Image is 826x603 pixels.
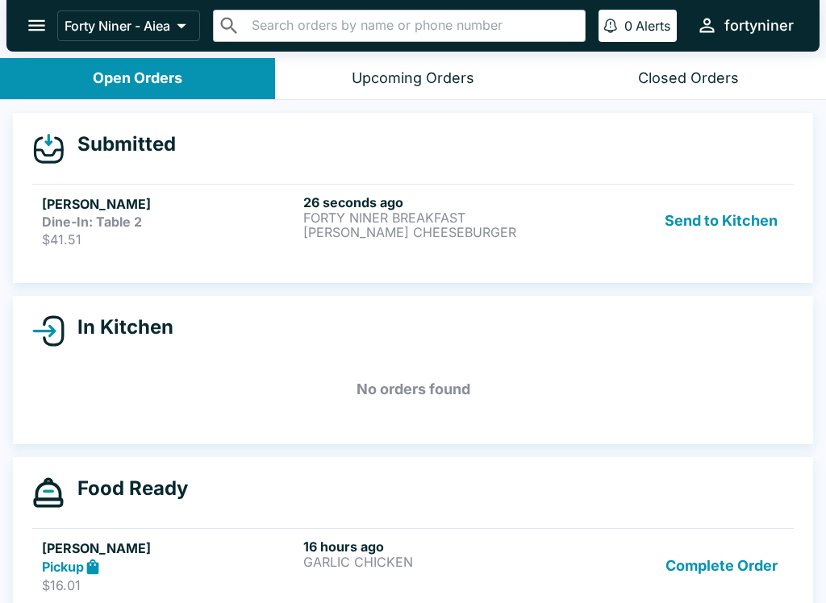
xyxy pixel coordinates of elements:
div: fortyniner [724,16,794,35]
input: Search orders by name or phone number [247,15,578,37]
h5: [PERSON_NAME] [42,539,297,558]
button: Send to Kitchen [658,194,784,247]
p: GARLIC CHICKEN [303,555,558,569]
button: fortyniner [690,8,800,43]
button: open drawer [16,5,57,46]
p: Alerts [636,18,670,34]
strong: Pickup [42,559,84,575]
h4: Food Ready [65,476,188,501]
p: $41.51 [42,231,297,247]
h6: 26 seconds ago [303,194,558,210]
h5: No orders found [32,360,794,418]
h6: 16 hours ago [303,539,558,555]
div: Open Orders [93,69,182,88]
h5: [PERSON_NAME] [42,194,297,214]
h4: Submitted [65,132,176,156]
button: Forty Niner - Aiea [57,10,200,41]
p: [PERSON_NAME] CHEESEBURGER [303,225,558,239]
button: Complete Order [659,539,784,594]
div: Closed Orders [638,69,739,88]
h4: In Kitchen [65,315,173,339]
strong: Dine-In: Table 2 [42,214,142,230]
div: Upcoming Orders [352,69,474,88]
p: FORTY NINER BREAKFAST [303,210,558,225]
p: Forty Niner - Aiea [65,18,170,34]
p: 0 [624,18,632,34]
p: $16.01 [42,577,297,593]
a: [PERSON_NAME]Dine-In: Table 2$41.5126 seconds agoFORTY NINER BREAKFAST[PERSON_NAME] CHEESEBURGERS... [32,184,794,257]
